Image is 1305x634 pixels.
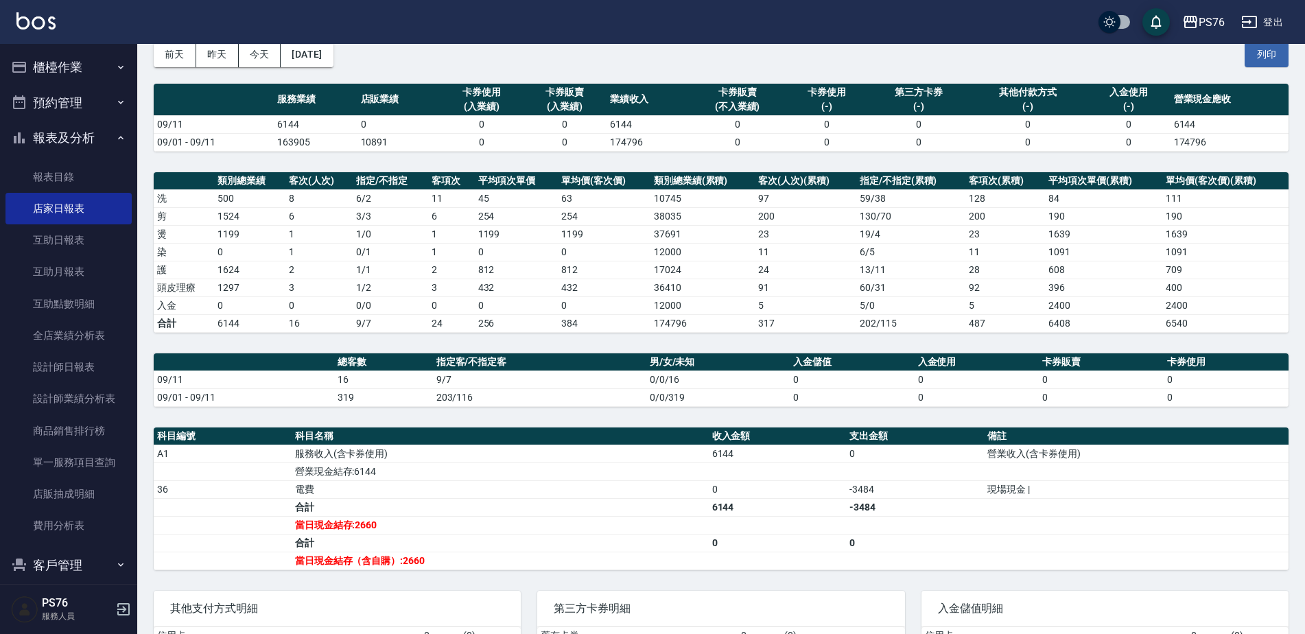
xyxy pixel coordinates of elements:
td: 6540 [1162,314,1289,332]
td: 174796 [650,314,755,332]
td: 1639 [1162,225,1289,243]
td: 130 / 70 [856,207,965,225]
th: 平均項次單價 [475,172,559,190]
td: 1199 [558,225,650,243]
td: 84 [1045,189,1162,207]
td: 1 [428,225,474,243]
td: 0 [428,296,474,314]
td: 400 [1162,279,1289,296]
td: 3 [428,279,474,296]
td: 0 [1087,133,1170,151]
td: 319 [334,388,432,406]
td: 190 [1045,207,1162,225]
td: 09/01 - 09/11 [154,133,274,151]
td: 23 [965,225,1045,243]
td: 0 [690,133,785,151]
td: 0 [1087,115,1170,133]
a: 費用分析表 [5,510,132,541]
td: 0/0/16 [646,371,790,388]
td: 0 / 1 [353,243,428,261]
a: 店販抽成明細 [5,478,132,510]
th: 類別總業績(累積) [650,172,755,190]
th: 服務業績 [274,84,357,116]
td: A1 [154,445,292,462]
div: (-) [871,99,965,114]
td: 1 [285,225,353,243]
td: 當日現金結存（含自購）:2660 [292,552,709,570]
td: 19 / 4 [856,225,965,243]
td: 6 [428,207,474,225]
div: (-) [972,99,1083,114]
td: 合計 [292,498,709,516]
td: 6408 [1045,314,1162,332]
th: 營業現金應收 [1171,84,1289,116]
td: 63 [558,189,650,207]
td: 0 [709,534,847,552]
a: 全店業績分析表 [5,320,132,351]
th: 支出金額 [846,427,984,445]
td: 37691 [650,225,755,243]
td: 1 / 0 [353,225,428,243]
th: 指定/不指定(累積) [856,172,965,190]
td: 12000 [650,243,755,261]
th: 科目名稱 [292,427,709,445]
td: 入金 [154,296,214,314]
button: 列印 [1245,42,1289,67]
td: 剪 [154,207,214,225]
td: 1199 [214,225,285,243]
div: (不入業績) [693,99,781,114]
th: 卡券販賣 [1039,353,1164,371]
span: 入金儲值明細 [938,602,1272,615]
td: 營業收入(含卡券使用) [984,445,1289,462]
td: 97 [755,189,856,207]
td: 17024 [650,261,755,279]
div: 卡券使用 [788,85,865,99]
td: 45 [475,189,559,207]
div: 第三方卡券 [871,85,965,99]
td: 3 [285,279,353,296]
td: 0 [709,480,847,498]
td: 36410 [650,279,755,296]
td: 24 [428,314,474,332]
button: 昨天 [196,42,239,67]
td: 500 [214,189,285,207]
td: 0 [524,133,607,151]
div: (-) [788,99,865,114]
h5: PS76 [42,596,112,610]
button: 報表及分析 [5,120,132,156]
a: 商品銷售排行榜 [5,415,132,447]
td: 0 [915,388,1039,406]
td: 11 [965,243,1045,261]
td: 1091 [1162,243,1289,261]
td: 11 [428,189,474,207]
img: Logo [16,12,56,30]
td: 服務收入(含卡券使用) [292,445,709,462]
td: 709 [1162,261,1289,279]
td: 8 [285,189,353,207]
td: 396 [1045,279,1162,296]
td: 92 [965,279,1045,296]
td: 1 [285,243,353,261]
td: -3484 [846,480,984,498]
td: 0 [214,296,285,314]
button: 客戶管理 [5,548,132,583]
td: 432 [475,279,559,296]
div: 卡券販賣 [527,85,603,99]
th: 總客數 [334,353,432,371]
td: 16 [334,371,432,388]
th: 男/女/未知 [646,353,790,371]
th: 平均項次單價(累積) [1045,172,1162,190]
td: 0 [690,115,785,133]
td: 59 / 38 [856,189,965,207]
td: 10745 [650,189,755,207]
td: 1639 [1045,225,1162,243]
td: 0 [790,371,915,388]
td: 6 / 5 [856,243,965,261]
td: 0 [868,133,969,151]
td: 1091 [1045,243,1162,261]
div: 卡券使用 [444,85,520,99]
td: 256 [475,314,559,332]
a: 互助點數明細 [5,288,132,320]
td: 1199 [475,225,559,243]
td: 203/116 [433,388,646,406]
